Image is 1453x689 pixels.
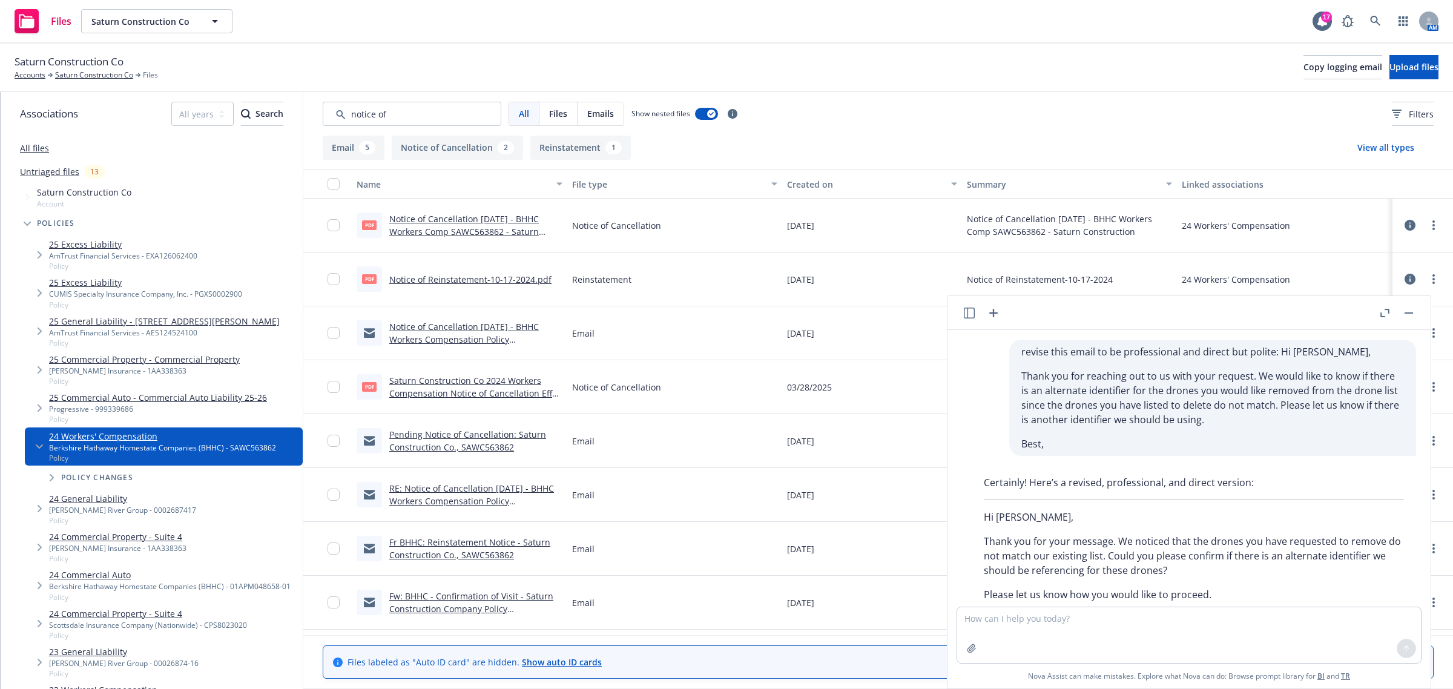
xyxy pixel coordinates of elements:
div: File type [572,178,765,191]
span: Files labeled as "Auto ID card" are hidden. [348,656,602,668]
div: Berkshire Hathaway Homestate Companies (BHHC) - SAWC563862 [49,443,276,453]
p: Thank you for reaching out to us with your request. We would like to know if there is an alternat... [1021,369,1404,427]
a: 25 Excess Liability [49,276,242,289]
input: Toggle Row Selected [328,489,340,501]
span: Account [37,199,131,209]
a: 23 General Liability [49,645,199,658]
a: Fw: BHHC - Confirmation of Visit - Saturn Construction Company Policy SAWC563862 [389,590,553,627]
span: Saturn Construction Co [91,15,196,28]
span: Email [572,327,595,340]
input: Toggle Row Selected [328,596,340,608]
span: Email [572,596,595,609]
div: [PERSON_NAME] River Group - 0002687417 [49,505,196,515]
span: Policy [49,592,291,602]
a: 25 Commercial Property - Commercial Property [49,353,240,366]
div: Linked associations [1182,178,1388,191]
span: Policy [49,300,242,310]
span: Policy [49,668,199,679]
span: Files [143,70,158,81]
a: 25 Excess Liability [49,238,197,251]
span: Upload files [1389,61,1438,73]
div: [PERSON_NAME] River Group - 00026874-16 [49,658,199,668]
svg: Search [241,109,251,119]
a: 25 General Liability - [STREET_ADDRESS][PERSON_NAME] [49,315,280,328]
a: BI [1317,671,1325,681]
span: pdf [362,382,377,391]
span: pdf [362,274,377,283]
input: Select all [328,178,340,190]
a: more [1426,434,1441,448]
div: Name [357,178,549,191]
a: Search [1363,9,1388,33]
p: Thank you for your message. We noticed that the drones you have requested to remove do not match ... [984,534,1404,578]
div: Search [241,102,283,125]
a: more [1426,380,1441,394]
a: Accounts [15,70,45,81]
div: AmTrust Financial Services - AES124524100 [49,328,280,338]
div: 5 [359,141,375,154]
a: Report a Bug [1336,9,1360,33]
div: CUMIS Specialty Insurance Company, Inc. - PGXS0002900 [49,289,242,299]
a: 24 General Liability [49,492,196,505]
a: 24 Commercial Property - Suite 4 [49,607,247,620]
a: 24 Commercial Property - Suite 4 [49,530,186,543]
span: Email [572,435,595,447]
span: Filters [1409,108,1434,120]
button: Upload files [1389,55,1438,79]
span: Policy [49,630,247,641]
button: Reinstatement [530,136,631,160]
span: Notice of Cancellation [DATE] - BHHC Workers Comp SAWC563862 - Saturn Construction [967,213,1173,238]
a: TR [1341,671,1350,681]
div: 17 [1321,12,1332,22]
a: more [1426,218,1441,232]
a: Files [10,4,76,38]
button: View all types [1338,136,1434,160]
a: more [1426,326,1441,340]
span: Reinstatement [572,273,631,286]
button: File type [567,170,783,199]
div: 1 [605,141,622,154]
span: [DATE] [787,273,814,286]
p: Best, [1021,437,1404,451]
button: SearchSearch [241,102,283,126]
span: Files [51,16,71,26]
span: [DATE] [787,327,814,340]
button: Summary [962,170,1178,199]
a: Saturn Construction Co [55,70,133,81]
span: Policy [49,261,197,271]
a: Notice of Cancellation [DATE] - BHHC Workers Comp SAWC563862 - Saturn Construction.pdf [389,213,539,250]
div: [PERSON_NAME] Insurance - 1AA338363 [49,543,186,553]
button: Filters [1392,102,1434,126]
input: Search by keyword... [323,102,501,126]
a: Show auto ID cards [522,656,602,668]
span: Policy [49,338,280,348]
a: Notice of Cancellation [DATE] - BHHC Workers Compensation Policy SAWC563862 [389,321,539,358]
a: RE: Notice of Cancellation [DATE] - BHHC Workers Compensation Policy SAWC563862 [389,483,554,519]
a: more [1426,595,1441,610]
span: pdf [362,220,377,229]
span: Policy [49,515,196,526]
input: Toggle Row Selected [328,219,340,231]
p: Hi [PERSON_NAME], [984,510,1404,524]
span: Saturn Construction Co [15,54,124,70]
span: Email [572,489,595,501]
p: Certainly! Here’s a revised, professional, and direct version: [984,475,1404,490]
span: Show nested files [631,108,690,119]
a: more [1426,541,1441,556]
input: Toggle Row Selected [328,542,340,555]
span: Policy [49,376,240,386]
a: more [1426,487,1441,502]
div: 13 [84,165,105,179]
span: Files [549,107,567,120]
a: Saturn Construction Co 2024 Workers Compensation Notice of Cancellation Eff [DATE].pdf [389,375,552,412]
input: Toggle Row Selected [328,435,340,447]
span: Filters [1392,108,1434,120]
div: Berkshire Hathaway Homestate Companies (BHHC) - 01APM048658-01 [49,581,291,592]
div: Created on [787,178,943,191]
a: more [1426,272,1441,286]
div: 2 [498,141,514,154]
button: Email [323,136,384,160]
a: Pending Notice of Cancellation: Saturn Construction Co., SAWC563862 [389,429,546,453]
a: Untriaged files [20,165,79,178]
div: AmTrust Financial Services - EXA126062400 [49,251,197,261]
